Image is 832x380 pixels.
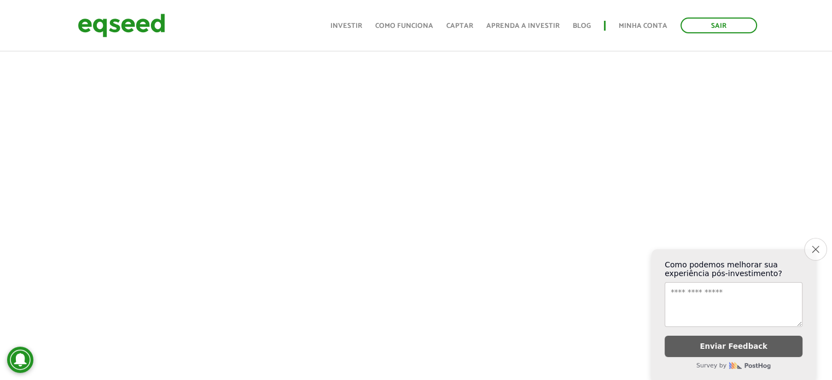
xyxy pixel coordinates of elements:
[446,22,473,30] a: Captar
[330,22,362,30] a: Investir
[573,22,591,30] a: Blog
[78,11,165,40] img: EqSeed
[619,22,667,30] a: Minha conta
[680,17,757,33] a: Sair
[375,22,433,30] a: Como funciona
[486,22,560,30] a: Aprenda a investir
